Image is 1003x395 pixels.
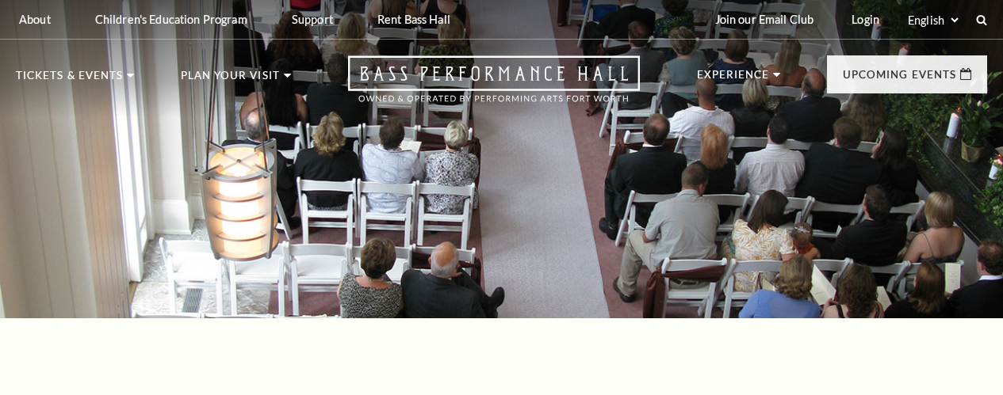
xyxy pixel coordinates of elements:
[181,70,280,89] p: Plan Your Visit
[697,70,770,89] p: Experience
[377,13,450,26] p: Rent Bass Hall
[292,13,333,26] p: Support
[16,70,123,89] p: Tickets & Events
[19,13,51,26] p: About
[95,13,247,26] p: Children's Education Program
[905,13,961,28] select: Select:
[843,70,956,89] p: Upcoming Events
